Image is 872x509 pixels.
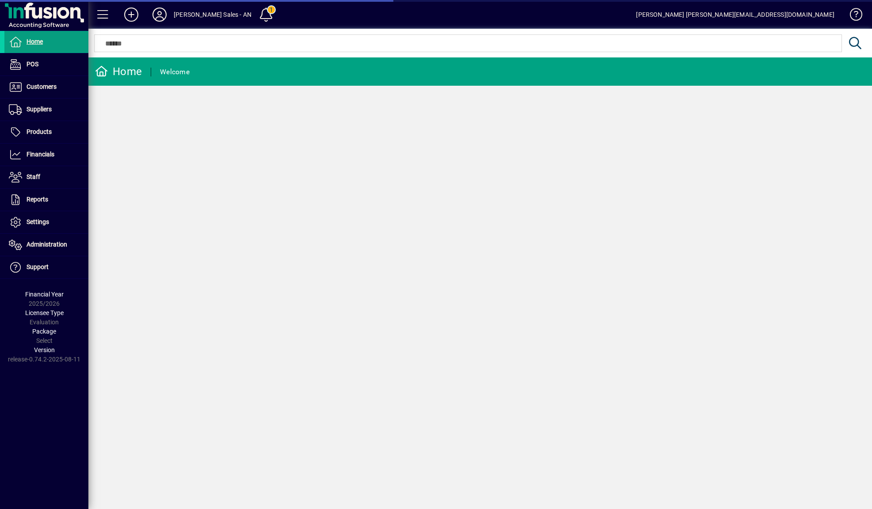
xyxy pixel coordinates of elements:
[27,218,49,225] span: Settings
[4,76,88,98] a: Customers
[27,151,54,158] span: Financials
[34,346,55,353] span: Version
[25,309,64,316] span: Licensee Type
[160,65,190,79] div: Welcome
[27,196,48,203] span: Reports
[4,99,88,121] a: Suppliers
[27,83,57,90] span: Customers
[4,166,88,188] a: Staff
[4,189,88,211] a: Reports
[174,8,251,22] div: [PERSON_NAME] Sales - AN
[117,7,145,23] button: Add
[27,263,49,270] span: Support
[27,38,43,45] span: Home
[27,128,52,135] span: Products
[4,53,88,76] a: POS
[636,8,834,22] div: [PERSON_NAME] [PERSON_NAME][EMAIL_ADDRESS][DOMAIN_NAME]
[27,61,38,68] span: POS
[843,2,861,30] a: Knowledge Base
[4,121,88,143] a: Products
[4,144,88,166] a: Financials
[145,7,174,23] button: Profile
[4,256,88,278] a: Support
[27,241,67,248] span: Administration
[4,211,88,233] a: Settings
[4,234,88,256] a: Administration
[27,173,40,180] span: Staff
[25,291,64,298] span: Financial Year
[95,65,142,79] div: Home
[32,328,56,335] span: Package
[27,106,52,113] span: Suppliers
